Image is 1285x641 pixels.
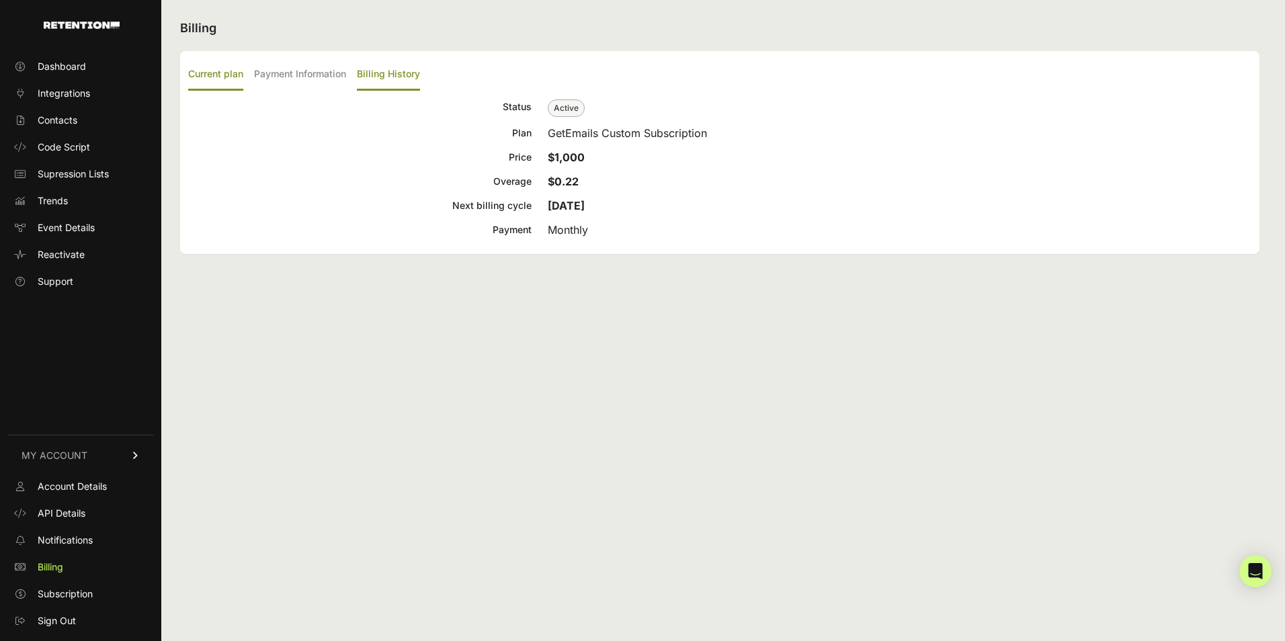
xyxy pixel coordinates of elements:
div: Price [188,149,532,165]
div: Monthly [548,222,1251,238]
span: Account Details [38,480,107,493]
span: Contacts [38,114,77,127]
label: Current plan [188,59,243,91]
span: Event Details [38,221,95,234]
a: API Details [8,503,153,524]
a: Notifications [8,529,153,551]
a: Event Details [8,217,153,239]
a: Trends [8,190,153,212]
a: Billing [8,556,153,578]
span: Notifications [38,533,93,547]
span: Billing [38,560,63,574]
a: Integrations [8,83,153,104]
span: API Details [38,507,85,520]
a: MY ACCOUNT [8,435,153,476]
span: Support [38,275,73,288]
a: Subscription [8,583,153,605]
span: Integrations [38,87,90,100]
span: Active [548,99,585,117]
a: Dashboard [8,56,153,77]
span: Supression Lists [38,167,109,181]
div: Plan [188,125,532,141]
span: Dashboard [38,60,86,73]
div: Open Intercom Messenger [1239,555,1272,587]
label: Payment Information [254,59,346,91]
div: GetEmails Custom Subscription [548,125,1251,141]
div: Overage [188,173,532,189]
span: MY ACCOUNT [22,449,87,462]
div: Status [188,99,532,117]
div: Next billing cycle [188,198,532,214]
span: Trends [38,194,68,208]
strong: [DATE] [548,199,585,212]
label: Billing History [357,59,420,91]
img: Retention.com [44,22,120,29]
div: Payment [188,222,532,238]
span: Code Script [38,140,90,154]
strong: $1,000 [548,151,585,164]
span: Reactivate [38,248,85,261]
span: Subscription [38,587,93,601]
a: Supression Lists [8,163,153,185]
a: Reactivate [8,244,153,265]
a: Support [8,271,153,292]
a: Sign Out [8,610,153,632]
a: Code Script [8,136,153,158]
h2: Billing [180,19,1259,38]
strong: $0.22 [548,175,579,188]
span: Sign Out [38,614,76,628]
a: Account Details [8,476,153,497]
a: Contacts [8,110,153,131]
